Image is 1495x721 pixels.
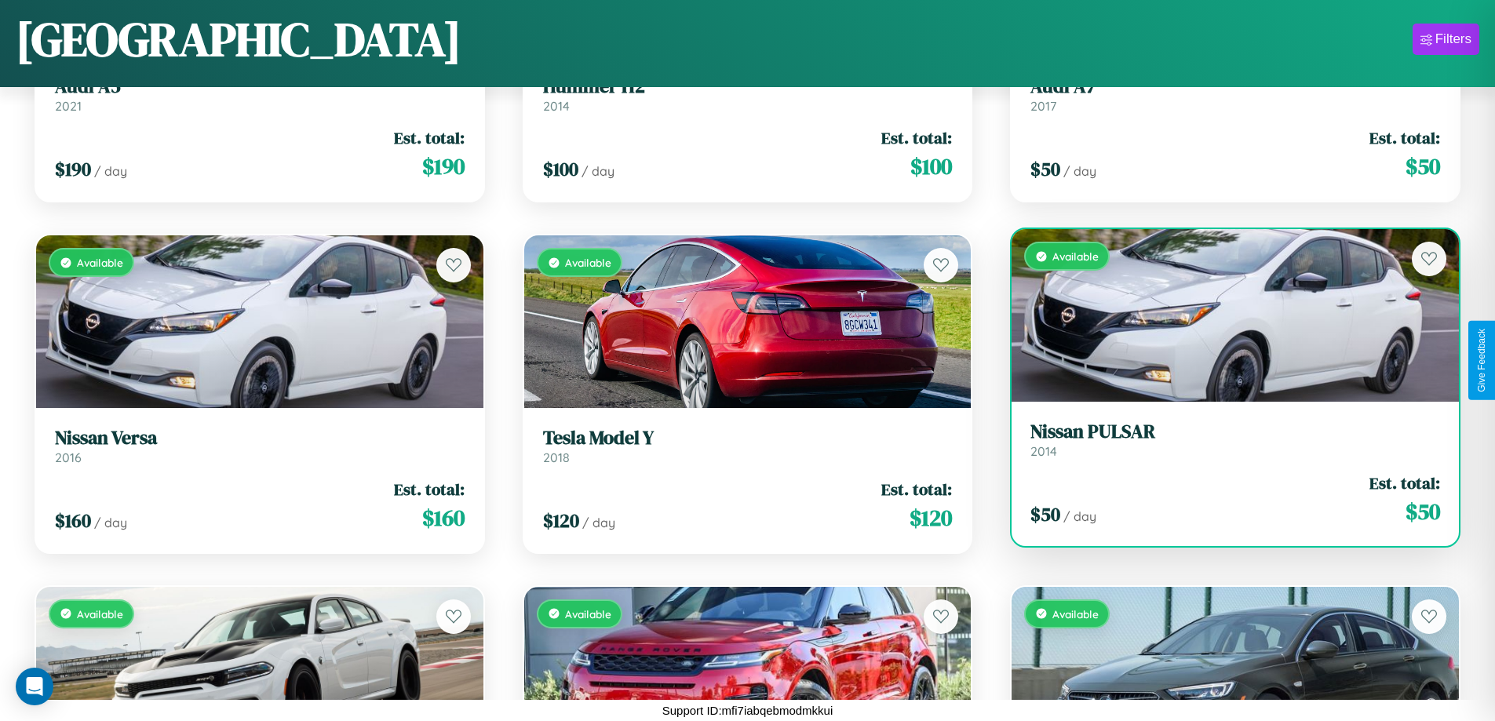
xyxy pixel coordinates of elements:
[881,126,952,149] span: Est. total:
[16,7,461,71] h1: [GEOGRAPHIC_DATA]
[1369,472,1440,494] span: Est. total:
[543,427,953,465] a: Tesla Model Y2018
[543,98,570,114] span: 2014
[1030,443,1057,459] span: 2014
[1052,249,1099,263] span: Available
[1030,75,1440,98] h3: Audi A7
[77,256,123,269] span: Available
[543,75,953,98] h3: Hummer H2
[1369,126,1440,149] span: Est. total:
[582,515,615,530] span: / day
[1406,496,1440,527] span: $ 50
[77,607,123,621] span: Available
[55,427,465,465] a: Nissan Versa2016
[543,75,953,114] a: Hummer H22014
[422,151,465,182] span: $ 190
[1030,98,1056,114] span: 2017
[543,427,953,450] h3: Tesla Model Y
[543,156,578,182] span: $ 100
[543,450,570,465] span: 2018
[55,98,82,114] span: 2021
[1030,421,1440,459] a: Nissan PULSAR2014
[1413,24,1479,55] button: Filters
[543,508,579,533] span: $ 120
[94,163,127,179] span: / day
[662,700,833,721] p: Support ID: mfi7iabqebmodmkkui
[910,502,952,533] span: $ 120
[1063,163,1096,179] span: / day
[881,478,952,501] span: Est. total:
[582,163,614,179] span: / day
[1476,329,1487,392] div: Give Feedback
[1063,508,1096,524] span: / day
[16,668,53,705] div: Open Intercom Messenger
[1030,501,1060,527] span: $ 50
[55,75,465,98] h3: Audi A5
[55,508,91,533] span: $ 160
[1030,75,1440,114] a: Audi A72017
[1052,607,1099,621] span: Available
[55,156,91,182] span: $ 190
[910,151,952,182] span: $ 100
[1406,151,1440,182] span: $ 50
[394,126,465,149] span: Est. total:
[565,256,611,269] span: Available
[94,515,127,530] span: / day
[55,427,465,450] h3: Nissan Versa
[565,607,611,621] span: Available
[394,478,465,501] span: Est. total:
[1435,31,1471,47] div: Filters
[1030,421,1440,443] h3: Nissan PULSAR
[1030,156,1060,182] span: $ 50
[55,75,465,114] a: Audi A52021
[55,450,82,465] span: 2016
[422,502,465,533] span: $ 160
